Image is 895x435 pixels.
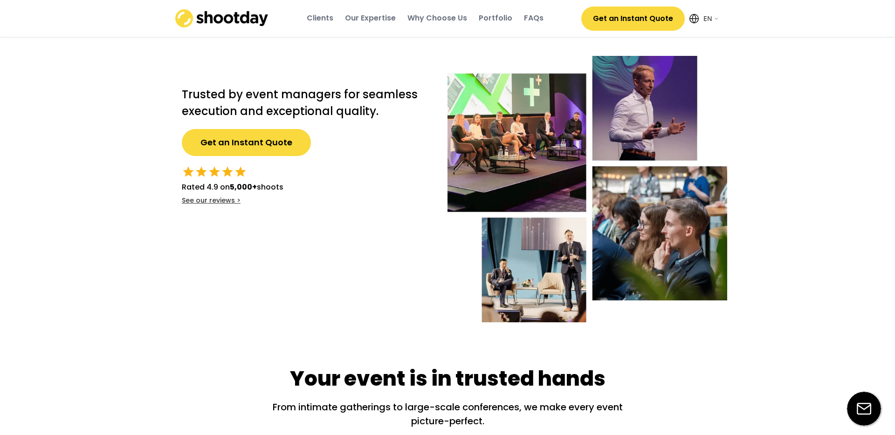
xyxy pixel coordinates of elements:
[290,364,606,393] div: Your event is in trusted hands
[221,165,234,178] button: star
[182,165,195,178] button: star
[407,13,467,23] div: Why Choose Us
[182,182,283,193] div: Rated 4.9 on shoots
[479,13,512,23] div: Portfolio
[847,392,881,426] img: email-icon%20%281%29.svg
[175,9,268,27] img: shootday_logo.png
[524,13,544,23] div: FAQs
[182,86,429,120] h2: Trusted by event managers for seamless execution and exceptional quality.
[581,7,685,31] button: Get an Instant Quote
[345,13,396,23] div: Our Expertise
[234,165,247,178] button: star
[182,129,311,156] button: Get an Instant Quote
[307,13,333,23] div: Clients
[261,400,634,428] div: From intimate gatherings to large-scale conferences, we make every event picture-perfect.
[447,56,727,322] img: Event-hero-intl%402x.webp
[208,165,221,178] button: star
[689,14,699,23] img: Icon%20feather-globe%20%281%29.svg
[182,196,241,205] div: See our reviews >
[230,182,257,192] strong: 5,000+
[195,165,208,178] button: star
